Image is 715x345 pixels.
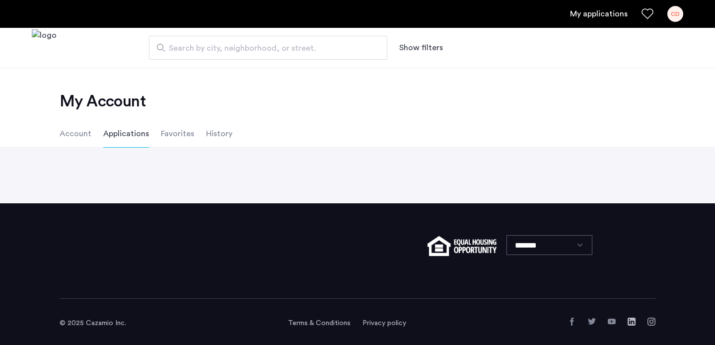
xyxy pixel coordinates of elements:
a: Instagram [647,318,655,326]
a: Favorites [642,8,653,20]
a: Terms and conditions [288,318,351,328]
li: Applications [103,120,149,148]
div: CD [667,6,683,22]
a: My application [570,8,628,20]
a: Facebook [568,318,576,326]
h2: My Account [60,91,655,111]
input: Apartment Search [149,36,387,60]
a: Twitter [588,318,596,326]
a: Cazamio logo [32,29,57,67]
select: Language select [506,235,592,255]
span: © 2025 Cazamio Inc. [60,320,126,327]
a: LinkedIn [628,318,636,326]
button: Show or hide filters [399,42,443,54]
a: YouTube [608,318,616,326]
img: equal-housing.png [428,236,497,256]
li: Favorites [161,120,194,148]
li: Account [60,120,91,148]
span: Search by city, neighborhood, or street. [169,42,359,54]
a: Privacy policy [362,318,406,328]
li: History [206,120,232,148]
img: logo [32,29,57,67]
